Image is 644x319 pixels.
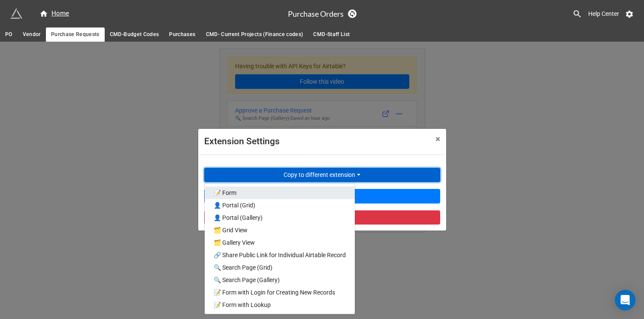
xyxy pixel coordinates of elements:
a: 🗂️ Grid View [205,224,355,236]
span: Purchase Requests [51,30,100,39]
div: Home [39,9,69,19]
div: Open Intercom Messenger [615,290,635,310]
a: 👤 Portal (Grid) [205,199,355,211]
div: Extension Settings [204,135,417,149]
a: 📝 Form with Lookup [205,298,355,311]
span: CMD- Current Projects (Finance codes) [206,30,303,39]
a: 🗂️ Gallery View [205,236,355,249]
a: 👤 Portal (Gallery) [205,211,355,224]
span: CMD-Staff List [313,30,350,39]
span: × [435,134,440,144]
div: Copy to different extension [204,183,355,314]
button: Copy to different extension [204,168,440,182]
h3: Purchase Orders [288,10,344,18]
a: 📝 Form [205,186,355,199]
span: Purchases [169,30,195,39]
a: 🔍 Search Page (Gallery) [205,273,355,286]
a: Help Center [582,6,625,21]
a: 🔍 Search Page (Grid) [205,261,355,273]
span: CMD-Budget Codes [110,30,159,39]
span: PO [5,30,12,39]
a: 📝 Form with Login for Creating New Records [205,286,355,298]
span: Vendor [23,30,41,39]
a: 🔗 Share Public Link for Individual Airtable Record [205,249,355,261]
img: miniextensions-icon.73ae0678.png [10,8,22,20]
a: Sync Base Structure [348,9,357,18]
